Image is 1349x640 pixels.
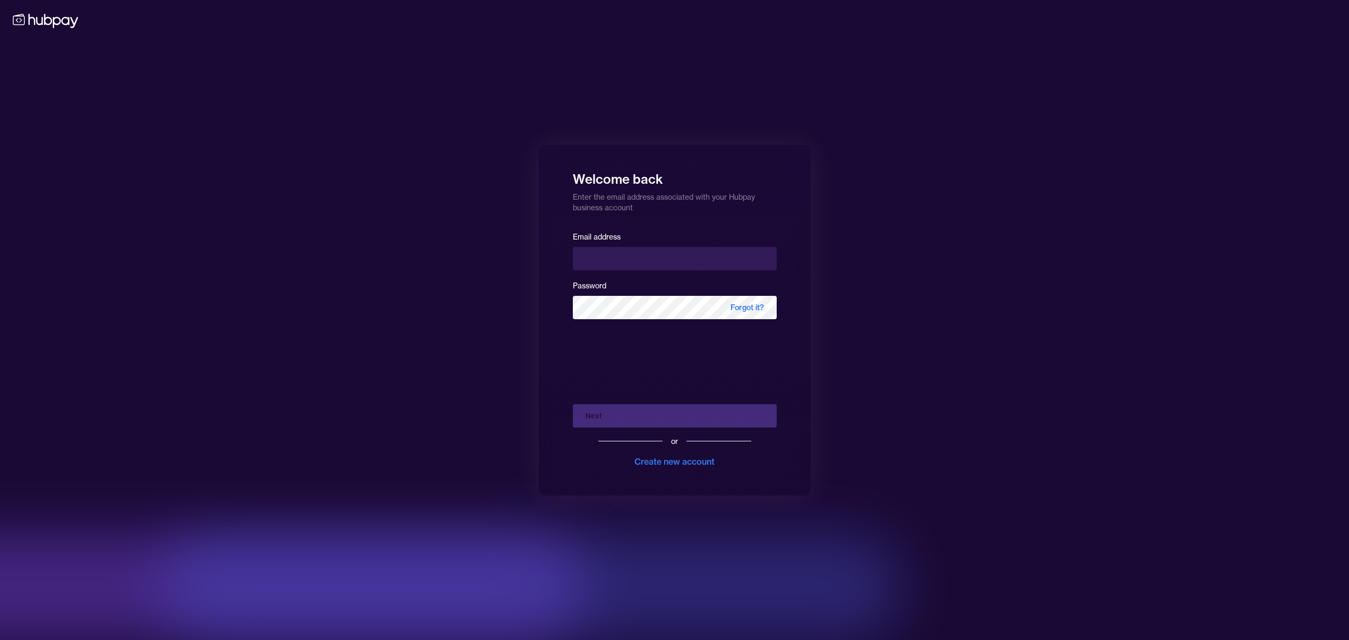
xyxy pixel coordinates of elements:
p: Enter the email address associated with your Hubpay business account [573,187,777,213]
label: Password [573,281,606,291]
h1: Welcome back [573,164,777,187]
span: Forgot it? [718,296,777,319]
div: or [671,436,678,447]
div: Create new account [634,455,715,468]
label: Email address [573,232,621,242]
